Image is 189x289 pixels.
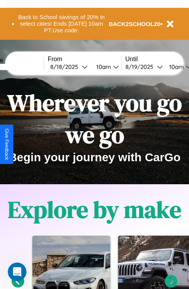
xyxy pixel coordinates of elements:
[4,129,9,160] div: Give Feedback
[14,12,109,36] button: Back to School savings of 20% in select cities! Ends [DATE] 10am PT.Use code:
[50,63,82,70] div: 8 / 18 / 2025
[165,63,186,70] div: 10am
[125,63,157,70] div: 8 / 19 / 2025
[92,63,113,70] div: 10am
[48,56,121,63] label: From
[90,63,121,71] button: 10am
[109,21,161,27] b: BACK2SCHOOL20
[48,63,90,71] button: 8/18/2025
[8,263,26,281] iframe: Intercom live chat
[8,194,181,226] h1: Explore by make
